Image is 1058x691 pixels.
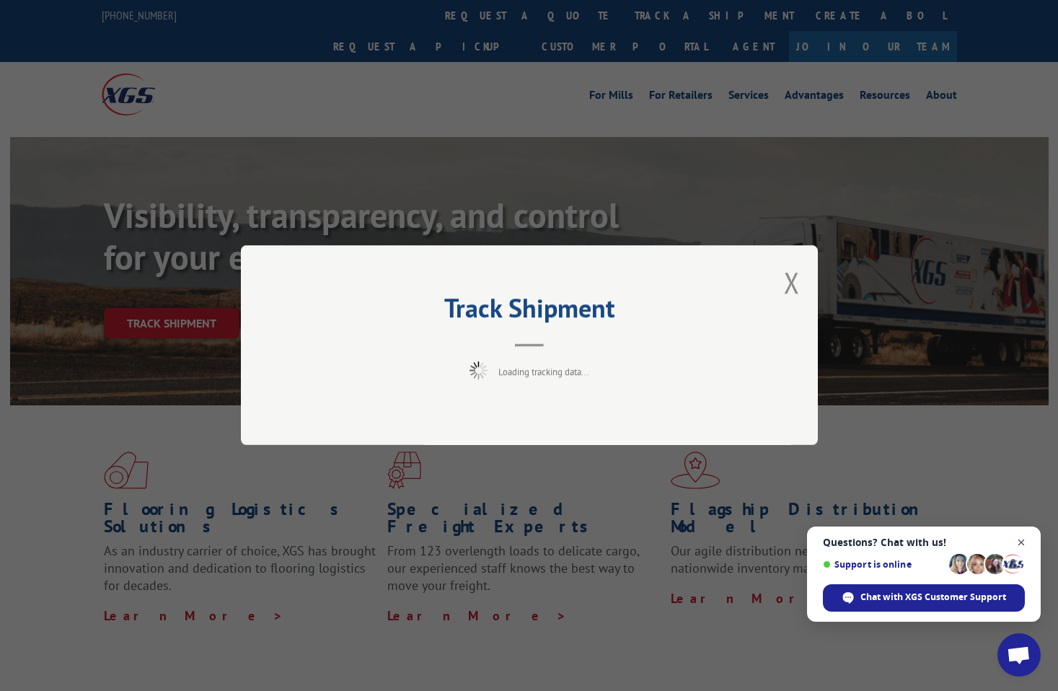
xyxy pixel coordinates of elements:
span: Chat with XGS Customer Support [823,584,1025,612]
button: Close modal [784,263,800,302]
span: Chat with XGS Customer Support [860,591,1006,604]
img: xgs-loading [470,362,488,380]
span: Loading tracking data... [498,366,589,379]
span: Support is online [823,559,944,570]
h2: Track Shipment [313,298,746,325]
span: Questions? Chat with us! [823,537,1025,548]
a: Open chat [997,633,1041,677]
